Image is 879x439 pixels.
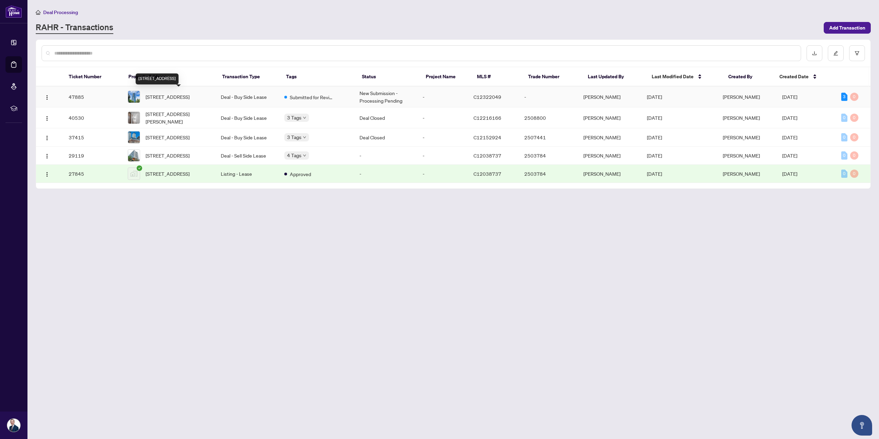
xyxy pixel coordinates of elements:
[215,107,279,128] td: Deal - Buy Side Lease
[303,154,306,157] span: down
[723,152,760,159] span: [PERSON_NAME]
[647,171,662,177] span: [DATE]
[850,93,858,101] div: 0
[850,151,858,160] div: 0
[42,91,53,102] button: Logo
[44,116,50,121] img: Logo
[136,73,179,84] div: [STREET_ADDRESS]
[578,107,641,128] td: [PERSON_NAME]
[807,45,822,61] button: download
[723,115,760,121] span: [PERSON_NAME]
[473,94,501,100] span: C12322049
[833,51,838,56] span: edit
[42,132,53,143] button: Logo
[723,134,760,140] span: [PERSON_NAME]
[146,152,190,159] span: [STREET_ADDRESS]
[578,86,641,107] td: [PERSON_NAME]
[647,94,662,100] span: [DATE]
[852,415,872,436] button: Open asap
[42,112,53,123] button: Logo
[287,114,301,122] span: 3 Tags
[782,171,797,177] span: [DATE]
[841,133,847,141] div: 0
[420,67,471,86] th: Project Name
[782,94,797,100] span: [DATE]
[417,128,468,147] td: -
[215,128,279,147] td: Deal - Buy Side Lease
[647,134,662,140] span: [DATE]
[782,134,797,140] span: [DATE]
[647,115,662,121] span: [DATE]
[850,114,858,122] div: 0
[417,86,468,107] td: -
[519,107,578,128] td: 2508800
[42,168,53,179] button: Logo
[723,171,760,177] span: [PERSON_NAME]
[354,147,418,165] td: -
[829,22,865,33] span: Add Transaction
[128,168,140,180] img: thumbnail-img
[841,170,847,178] div: 0
[215,165,279,183] td: Listing - Lease
[812,51,817,56] span: download
[137,165,142,171] span: check-circle
[578,147,641,165] td: [PERSON_NAME]
[473,134,501,140] span: C12152924
[723,67,774,86] th: Created By
[146,110,210,125] span: [STREET_ADDRESS][PERSON_NAME]
[287,133,301,141] span: 3 Tags
[43,9,78,15] span: Deal Processing
[471,67,523,86] th: MLS #
[354,86,418,107] td: New Submission - Processing Pending
[63,128,122,147] td: 37415
[44,135,50,141] img: Logo
[36,10,41,15] span: home
[354,165,418,183] td: -
[850,133,858,141] div: 0
[354,128,418,147] td: Deal Closed
[128,91,140,103] img: thumbnail-img
[354,107,418,128] td: Deal Closed
[36,22,113,34] a: RAHR - Transactions
[850,170,858,178] div: 0
[523,67,582,86] th: Trade Number
[519,165,578,183] td: 2503784
[215,86,279,107] td: Deal - Buy Side Lease
[578,165,641,183] td: [PERSON_NAME]
[473,115,501,121] span: C12216166
[849,45,865,61] button: filter
[519,147,578,165] td: 2503784
[417,107,468,128] td: -
[303,136,306,139] span: down
[652,73,694,80] span: Last Modified Date
[841,93,847,101] div: 3
[774,67,834,86] th: Created Date
[356,67,420,86] th: Status
[44,172,50,177] img: Logo
[473,171,501,177] span: C12038737
[5,5,22,18] img: logo
[646,67,723,86] th: Last Modified Date
[519,86,578,107] td: -
[128,131,140,143] img: thumbnail-img
[63,165,122,183] td: 27845
[519,128,578,147] td: 2507441
[63,67,123,86] th: Ticket Number
[841,114,847,122] div: 0
[44,153,50,159] img: Logo
[473,152,501,159] span: C12038737
[290,93,334,101] span: Submitted for Review
[582,67,646,86] th: Last Updated By
[215,147,279,165] td: Deal - Sell Side Lease
[63,86,122,107] td: 47885
[123,67,217,86] th: Property Address
[855,51,859,56] span: filter
[290,170,311,178] span: Approved
[44,95,50,100] img: Logo
[42,150,53,161] button: Logo
[723,94,760,100] span: [PERSON_NAME]
[287,151,301,159] span: 4 Tags
[146,93,190,101] span: [STREET_ADDRESS]
[779,73,809,80] span: Created Date
[417,147,468,165] td: -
